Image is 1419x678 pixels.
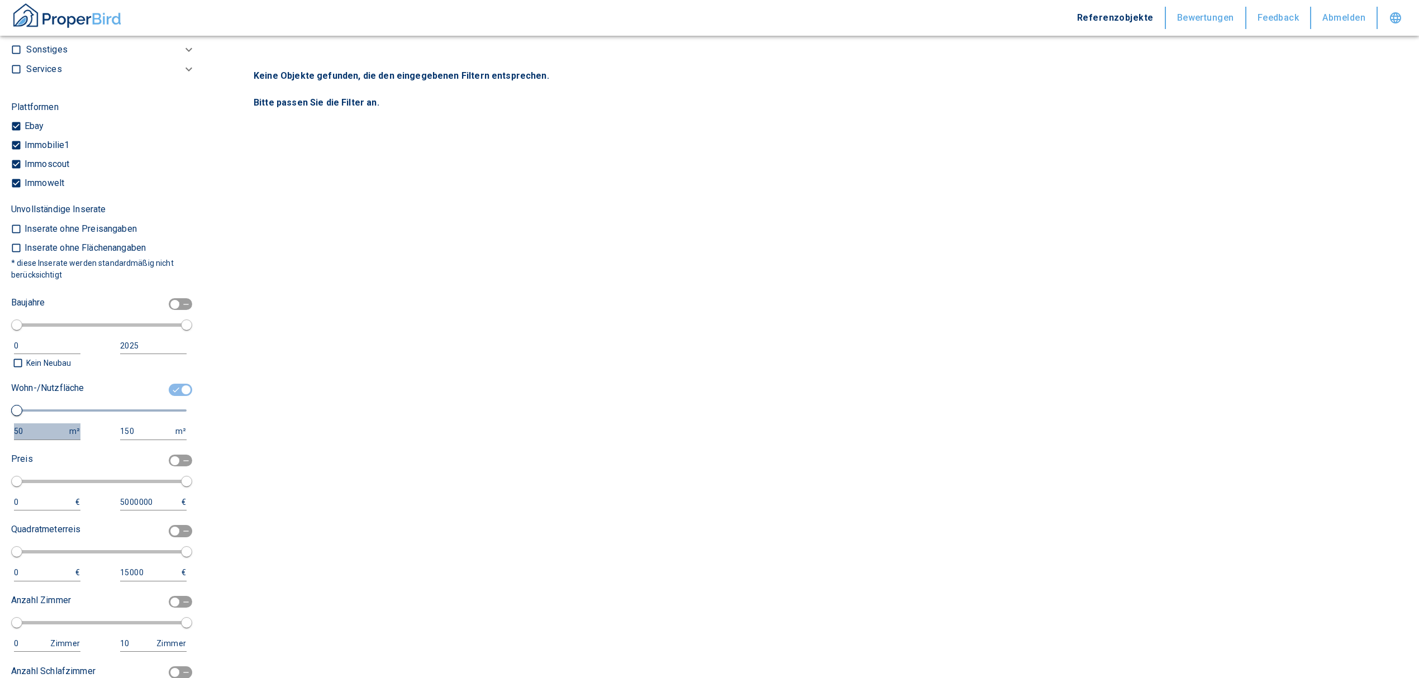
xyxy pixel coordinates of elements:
button: Abmelden [1311,7,1378,29]
p: Plattformen [11,101,59,114]
p: Inserate ohne Preisangaben [22,225,137,233]
p: Inserate ohne Flächenangaben [22,243,146,252]
p: Ebay [22,122,44,131]
div: 150 [120,424,164,438]
p: Immowelt [22,179,64,188]
p: Preis [11,452,33,466]
p: Keine Objekte gefunden, die den eingegebenen Filtern entsprechen. Bitte passen Sie die Filter an. [254,69,1372,109]
button: Bewertungen [1166,7,1246,29]
div: Sonstiges [26,40,196,60]
p: Immobilie1 [22,141,70,150]
div: Services [26,60,196,79]
p: Services [26,63,61,76]
p: * diese Inserate werden standardmäßig nicht berücksichtigt [11,257,190,281]
p: Anzahl Zimmer [11,594,71,607]
p: Wohn-/Nutzfläche [11,381,84,395]
p: Anzahl Schlafzimmer [11,665,96,678]
button: 50m² [14,423,80,440]
button: Referenzobjekte [1066,7,1166,29]
button: Feedback [1246,7,1312,29]
p: Unvollständige Inserate [11,203,106,216]
button: 150m² [120,423,187,440]
button: ProperBird Logo and Home Button [11,2,123,34]
p: Sonstiges [26,43,67,56]
div: m² [58,424,80,438]
img: ProperBird Logo and Home Button [11,2,123,30]
div: m² [164,424,187,438]
p: Baujahre [11,296,45,309]
p: Kein Neubau [23,357,71,369]
div: 50 [14,424,58,438]
p: Quadratmeterreis [11,523,80,536]
p: Immoscout [22,160,69,169]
